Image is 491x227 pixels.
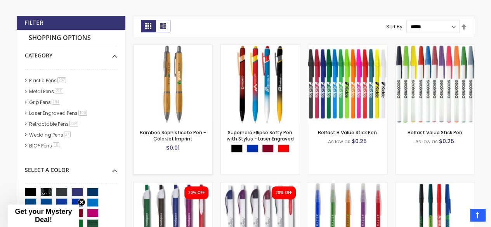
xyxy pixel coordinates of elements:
[55,88,64,94] span: 210
[166,144,180,152] span: $0.01
[408,129,462,136] a: Belfast Value Stick Pen
[188,190,205,196] div: 20% OFF
[8,204,79,227] div: Get your Mystery Deal!Close teaser
[15,208,72,224] span: Get your Mystery Deal!
[27,110,90,116] a: Laser Engraved Pens103
[27,121,81,127] a: Retractable Pens234
[308,182,387,189] a: Belfast Translucent Value Stick Pen
[221,45,300,51] a: Superhero Ellipse Softy Pen with Stylus - Laser Engraved
[27,88,66,95] a: Metal Pens210
[57,77,66,83] span: 287
[396,45,474,124] img: Belfast Value Stick Pen
[352,137,367,145] span: $0.25
[64,132,71,137] span: 37
[308,45,387,124] img: Belfast B Value Stick Pen
[415,138,438,145] span: As low as
[78,110,87,116] span: 103
[396,45,474,51] a: Belfast Value Stick Pen
[25,161,117,174] div: Select A Color
[227,129,294,142] a: Superhero Ellipse Softy Pen with Stylus - Laser Engraved
[52,99,61,105] span: 184
[278,144,289,152] div: Red
[27,132,73,138] a: Wedding Pens37
[439,137,454,145] span: $0.25
[27,77,69,84] a: Plastic Pens287
[25,30,117,47] strong: Shopping Options
[396,182,474,189] a: Corporate Promo Stick Pen
[318,129,377,136] a: Belfast B Value Stick Pen
[134,45,212,124] img: Bamboo Sophisticate Pen - ColorJet Imprint
[262,144,274,152] div: Burgundy
[24,19,43,27] strong: Filter
[25,46,117,59] div: Category
[328,138,350,145] span: As low as
[27,142,62,149] a: BIC® Pens16
[308,45,387,51] a: Belfast B Value Stick Pen
[140,129,206,142] a: Bamboo Sophisticate Pen - ColorJet Imprint
[134,182,212,189] a: Oak Pen Solid
[69,121,78,126] span: 234
[27,99,63,106] a: Grip Pens184
[53,142,59,148] span: 16
[231,144,243,152] div: Black
[78,198,85,206] button: Close teaser
[221,182,300,189] a: Oak Pen
[141,20,156,32] strong: Grid
[470,209,485,221] a: Top
[386,23,403,30] label: Sort By
[221,45,300,124] img: Superhero Ellipse Softy Pen with Stylus - Laser Engraved
[276,190,292,196] div: 20% OFF
[134,45,212,51] a: Bamboo Sophisticate Pen - ColorJet Imprint
[246,144,258,152] div: Blue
